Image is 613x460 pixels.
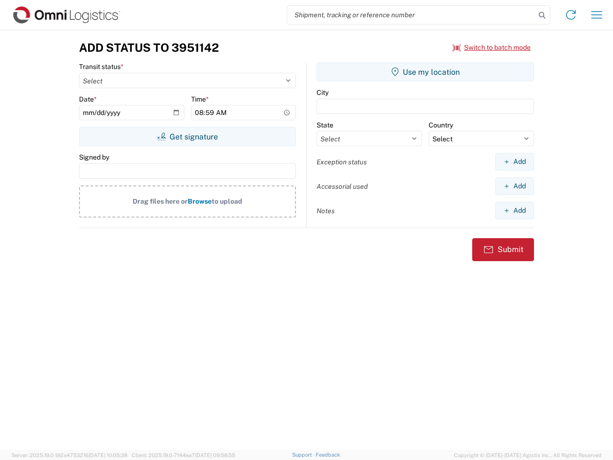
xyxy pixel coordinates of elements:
[133,197,188,205] span: Drag files here or
[495,177,534,195] button: Add
[79,41,219,55] h3: Add Status to 3951142
[495,202,534,219] button: Add
[287,6,535,24] input: Shipment, tracking or reference number
[79,127,296,146] button: Get signature
[11,452,127,458] span: Server: 2025.19.0-192a4753216
[292,452,316,458] a: Support
[212,197,242,205] span: to upload
[472,238,534,261] button: Submit
[132,452,235,458] span: Client: 2025.19.0-7f44ea7
[316,452,340,458] a: Feedback
[79,95,97,103] label: Date
[317,88,329,97] label: City
[191,95,209,103] label: Time
[317,182,368,191] label: Accessorial used
[317,158,367,166] label: Exception status
[188,197,212,205] span: Browse
[317,62,534,81] button: Use my location
[195,452,235,458] span: [DATE] 09:58:55
[317,121,333,129] label: State
[495,153,534,171] button: Add
[429,121,453,129] label: Country
[89,452,127,458] span: [DATE] 10:05:38
[79,153,109,161] label: Signed by
[454,451,602,460] span: Copyright © [DATE]-[DATE] Agistix Inc., All Rights Reserved
[317,207,335,215] label: Notes
[453,40,531,56] button: Switch to batch mode
[79,62,124,71] label: Transit status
